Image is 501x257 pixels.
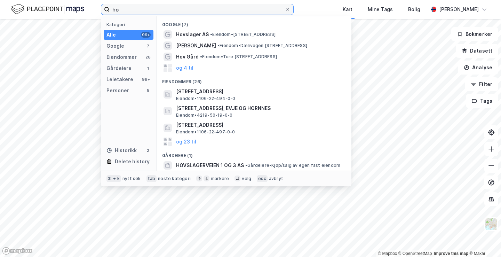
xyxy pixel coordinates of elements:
[176,138,196,146] button: og 23 til
[210,32,212,37] span: •
[106,22,153,27] div: Kategori
[110,4,285,15] input: Søk på adresse, matrikkel, gårdeiere, leietakere eller personer
[141,77,151,82] div: 99+
[176,41,216,50] span: [PERSON_NAME]
[176,96,236,101] span: Eiendom • 1106-22-494-0-0
[439,5,479,14] div: [PERSON_NAME]
[176,64,193,72] button: og 4 til
[106,86,129,95] div: Personer
[176,161,244,170] span: HOVSLAGERVEIEN 1 OG 3 AS
[408,5,420,14] div: Bolig
[398,251,432,256] a: OpenStreetMap
[11,3,84,15] img: logo.f888ab2527a4732fd821a326f86c7f29.svg
[176,121,343,129] span: [STREET_ADDRESS]
[158,176,191,181] div: neste kategori
[145,88,151,93] div: 5
[176,30,209,39] span: Hovslager AS
[106,175,121,182] div: ⌘ + k
[245,163,340,168] span: Gårdeiere • Kjøp/salg av egen fast eiendom
[106,146,137,155] div: Historikk
[146,175,157,182] div: tab
[200,54,277,60] span: Eiendom • Tore [STREET_ADDRESS]
[157,16,351,29] div: Google (7)
[217,43,220,48] span: •
[269,176,283,181] div: avbryt
[145,43,151,49] div: 7
[145,54,151,60] div: 26
[242,176,251,181] div: velg
[245,163,247,168] span: •
[200,54,202,59] span: •
[451,27,498,41] button: Bokmerker
[176,53,199,61] span: Hov Gård
[378,251,397,256] a: Mapbox
[465,77,498,91] button: Filter
[176,129,235,135] span: Eiendom • 1106-22-497-0-0
[106,64,132,72] div: Gårdeiere
[157,73,351,86] div: Eiendommer (26)
[106,53,137,61] div: Eiendommer
[176,104,343,112] span: [STREET_ADDRESS], EVJE OG HORNNES
[466,224,501,257] iframe: Chat Widget
[115,157,150,166] div: Delete history
[157,147,351,160] div: Gårdeiere (1)
[106,42,124,50] div: Google
[176,112,232,118] span: Eiendom • 4219-50-19-0-0
[141,32,151,38] div: 99+
[217,43,307,48] span: Eiendom • Dælivegen [STREET_ADDRESS]
[466,94,498,108] button: Tags
[211,176,229,181] div: markere
[485,218,498,231] img: Z
[210,32,276,37] span: Eiendom • [STREET_ADDRESS]
[456,44,498,58] button: Datasett
[176,87,343,96] span: [STREET_ADDRESS]
[434,251,468,256] a: Improve this map
[343,5,352,14] div: Kart
[145,148,151,153] div: 2
[122,176,141,181] div: nytt søk
[145,65,151,71] div: 1
[368,5,393,14] div: Mine Tags
[106,75,133,84] div: Leietakere
[458,61,498,75] button: Analyse
[106,31,116,39] div: Alle
[257,175,268,182] div: esc
[2,247,33,255] a: Mapbox homepage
